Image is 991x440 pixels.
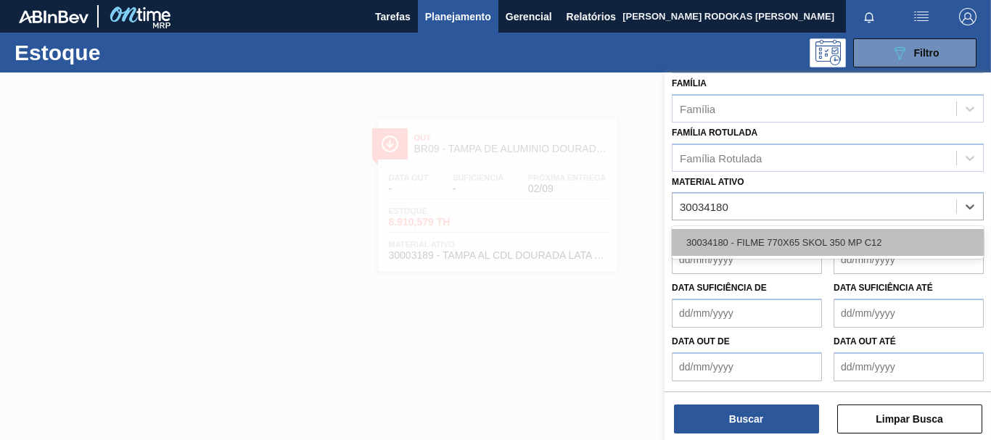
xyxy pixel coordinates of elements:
[567,8,616,25] span: Relatórios
[913,8,930,25] img: userActions
[425,8,491,25] span: Planejamento
[672,336,730,346] label: Data out de
[15,44,218,61] h1: Estoque
[506,8,552,25] span: Gerencial
[834,245,984,274] input: dd/mm/yyyy
[810,38,846,67] div: Pogramando: nenhum usuário selecionado
[672,245,822,274] input: dd/mm/yyyy
[672,78,707,88] label: Família
[853,38,976,67] button: Filtro
[672,299,822,328] input: dd/mm/yyyy
[846,7,892,27] button: Notificações
[672,177,744,187] label: Material ativo
[680,151,762,164] div: Família Rotulada
[834,336,896,346] label: Data out até
[672,283,767,293] label: Data suficiência de
[375,8,411,25] span: Tarefas
[672,352,822,381] input: dd/mm/yyyy
[914,47,939,59] span: Filtro
[672,229,984,256] div: 30034180 - FILME 770X65 SKOL 350 MP C12
[959,8,976,25] img: Logout
[672,128,757,138] label: Família Rotulada
[834,352,984,381] input: dd/mm/yyyy
[834,299,984,328] input: dd/mm/yyyy
[680,102,715,115] div: Família
[834,283,933,293] label: Data suficiência até
[19,10,89,23] img: TNhmsLtSVTkK8tSr43FrP2fwEKptu5GPRR3wAAAABJRU5ErkJggg==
